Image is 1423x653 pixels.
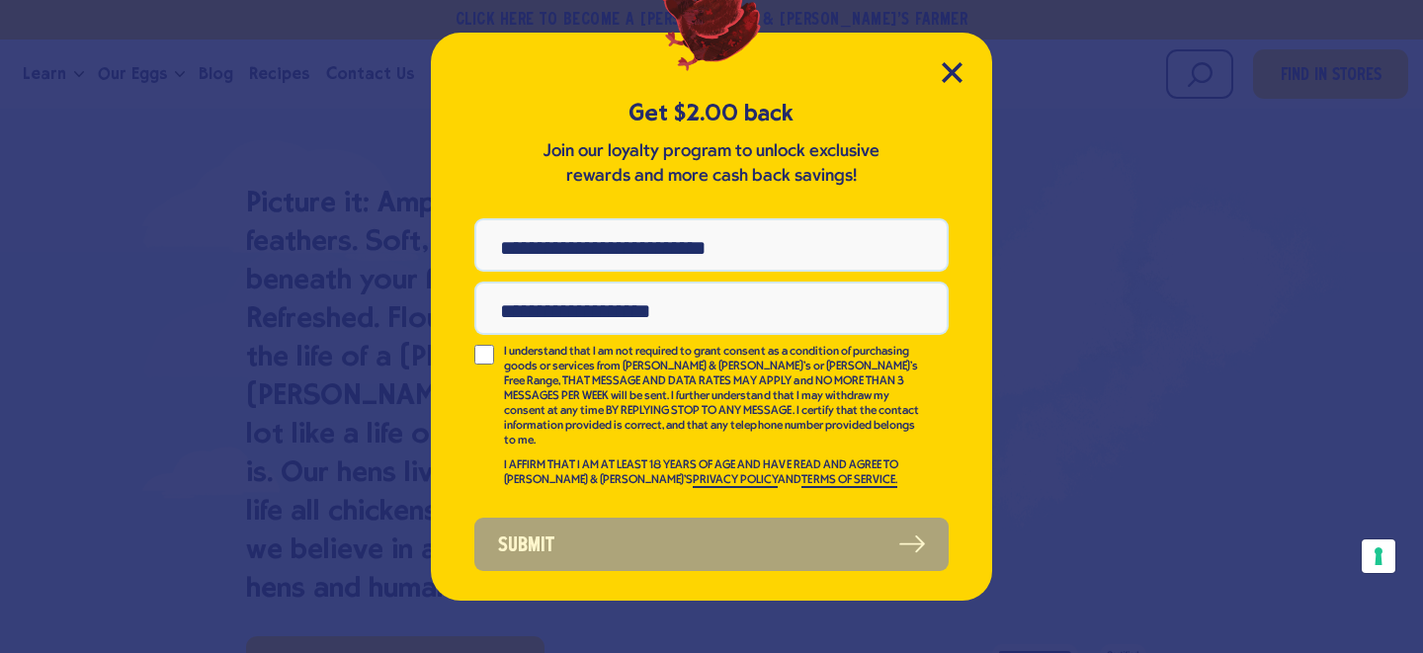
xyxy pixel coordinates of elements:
input: I understand that I am not required to grant consent as a condition of purchasing goods or servic... [474,345,494,365]
h5: Get $2.00 back [474,97,949,129]
button: Close Modal [942,62,963,83]
p: I AFFIRM THAT I AM AT LEAST 18 YEARS OF AGE AND HAVE READ AND AGREE TO [PERSON_NAME] & [PERSON_NA... [504,458,921,488]
p: I understand that I am not required to grant consent as a condition of purchasing goods or servic... [504,345,921,449]
p: Join our loyalty program to unlock exclusive rewards and more cash back savings! [539,139,884,189]
button: Submit [474,518,949,571]
button: Your consent preferences for tracking technologies [1362,539,1395,573]
a: PRIVACY POLICY [693,474,778,488]
a: TERMS OF SERVICE. [801,474,896,488]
